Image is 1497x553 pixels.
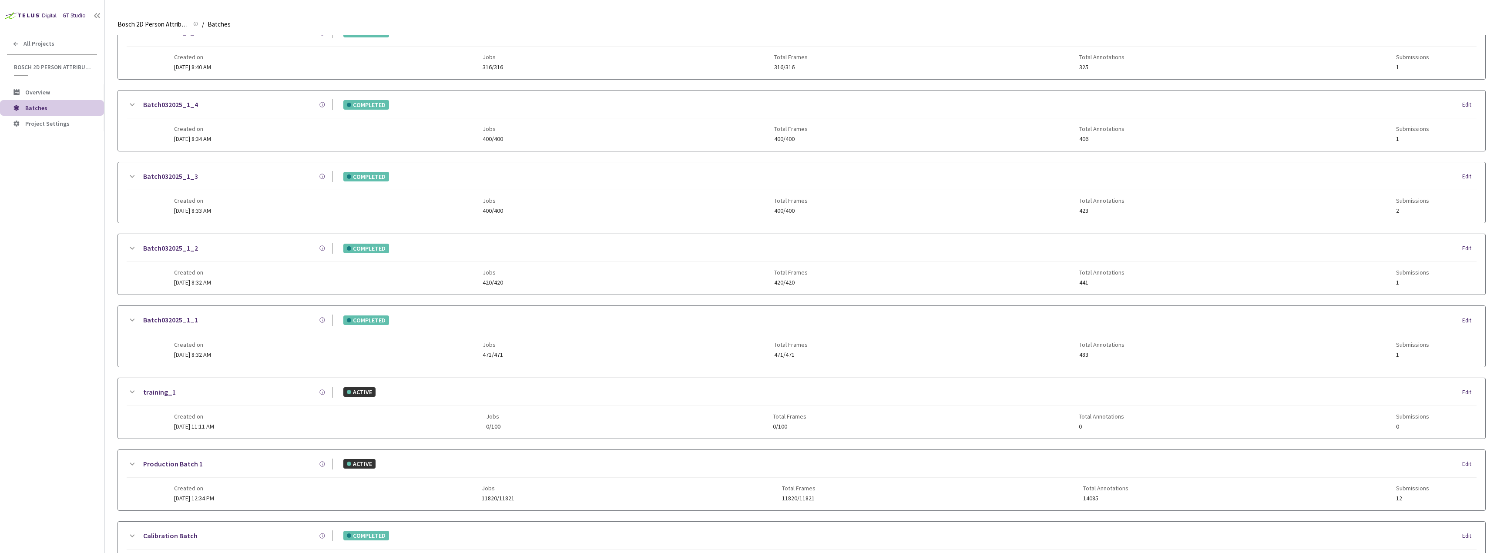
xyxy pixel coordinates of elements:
[25,88,50,96] span: Overview
[1079,64,1124,70] span: 325
[1462,388,1477,397] div: Edit
[25,104,47,112] span: Batches
[118,234,1485,295] div: Batch032025_1_2COMPLETEDEditCreated on[DATE] 8:32 AMJobs420/420Total Frames420/420Total Annotatio...
[25,120,70,127] span: Project Settings
[143,387,176,398] a: training_1
[117,19,188,30] span: Bosch 2D Person Attributes
[143,315,198,325] a: Batch032025_1_1
[174,54,211,60] span: Created on
[1462,244,1477,253] div: Edit
[143,459,203,469] a: Production Batch 1
[1462,460,1477,469] div: Edit
[1079,279,1124,286] span: 441
[1079,423,1124,430] span: 0
[483,208,503,214] span: 400/400
[774,341,808,348] span: Total Frames
[486,423,500,430] span: 0/100
[143,530,198,541] a: Calibration Batch
[343,531,389,540] div: COMPLETED
[1396,495,1429,502] span: 12
[174,422,214,430] span: [DATE] 11:11 AM
[23,40,54,47] span: All Projects
[174,197,211,204] span: Created on
[782,495,816,502] span: 11820/11821
[774,352,808,358] span: 471/471
[202,19,204,30] li: /
[774,197,808,204] span: Total Frames
[1079,269,1124,276] span: Total Annotations
[1079,197,1124,204] span: Total Annotations
[1396,279,1429,286] span: 1
[1083,495,1128,502] span: 14085
[486,413,500,420] span: Jobs
[118,90,1485,151] div: Batch032025_1_4COMPLETEDEditCreated on[DATE] 8:34 AMJobs400/400Total Frames400/400Total Annotatio...
[174,125,211,132] span: Created on
[773,423,806,430] span: 0/100
[483,64,503,70] span: 316/316
[343,459,376,469] div: ACTIVE
[774,208,808,214] span: 400/400
[174,494,214,502] span: [DATE] 12:34 PM
[1396,352,1429,358] span: 1
[174,207,211,214] span: [DATE] 8:33 AM
[773,413,806,420] span: Total Frames
[1396,423,1429,430] span: 0
[174,485,214,492] span: Created on
[174,63,211,71] span: [DATE] 8:40 AM
[14,64,92,71] span: Bosch 2D Person Attributes
[482,485,514,492] span: Jobs
[1079,413,1124,420] span: Total Annotations
[1396,341,1429,348] span: Submissions
[143,243,198,254] a: Batch032025_1_2
[143,99,198,110] a: Batch032025_1_4
[483,136,503,142] span: 400/400
[208,19,231,30] span: Batches
[343,100,389,110] div: COMPLETED
[1079,125,1124,132] span: Total Annotations
[1079,136,1124,142] span: 406
[1396,54,1429,60] span: Submissions
[174,278,211,286] span: [DATE] 8:32 AM
[1396,485,1429,492] span: Submissions
[483,197,503,204] span: Jobs
[1396,197,1429,204] span: Submissions
[1396,136,1429,142] span: 1
[774,136,808,142] span: 400/400
[483,54,503,60] span: Jobs
[343,244,389,253] div: COMPLETED
[1083,485,1128,492] span: Total Annotations
[482,495,514,502] span: 11820/11821
[483,341,503,348] span: Jobs
[174,135,211,143] span: [DATE] 8:34 AM
[1079,54,1124,60] span: Total Annotations
[118,378,1485,439] div: training_1ACTIVEEditCreated on[DATE] 11:11 AMJobs0/100Total Frames0/100Total Annotations0Submissi...
[774,125,808,132] span: Total Frames
[774,64,808,70] span: 316/316
[1462,316,1477,325] div: Edit
[1462,532,1477,540] div: Edit
[1396,125,1429,132] span: Submissions
[774,54,808,60] span: Total Frames
[174,351,211,359] span: [DATE] 8:32 AM
[782,485,816,492] span: Total Frames
[774,279,808,286] span: 420/420
[174,413,214,420] span: Created on
[1079,208,1124,214] span: 423
[483,352,503,358] span: 471/471
[774,269,808,276] span: Total Frames
[1396,413,1429,420] span: Submissions
[118,306,1485,366] div: Batch032025_1_1COMPLETEDEditCreated on[DATE] 8:32 AMJobs471/471Total Frames471/471Total Annotatio...
[343,172,389,181] div: COMPLETED
[118,450,1485,510] div: Production Batch 1ACTIVEEditCreated on[DATE] 12:34 PMJobs11820/11821Total Frames11820/11821Total ...
[174,269,211,276] span: Created on
[1462,172,1477,181] div: Edit
[1396,269,1429,276] span: Submissions
[1462,101,1477,109] div: Edit
[483,279,503,286] span: 420/420
[483,269,503,276] span: Jobs
[63,12,86,20] div: GT Studio
[1396,64,1429,70] span: 1
[343,387,376,397] div: ACTIVE
[174,341,211,348] span: Created on
[483,125,503,132] span: Jobs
